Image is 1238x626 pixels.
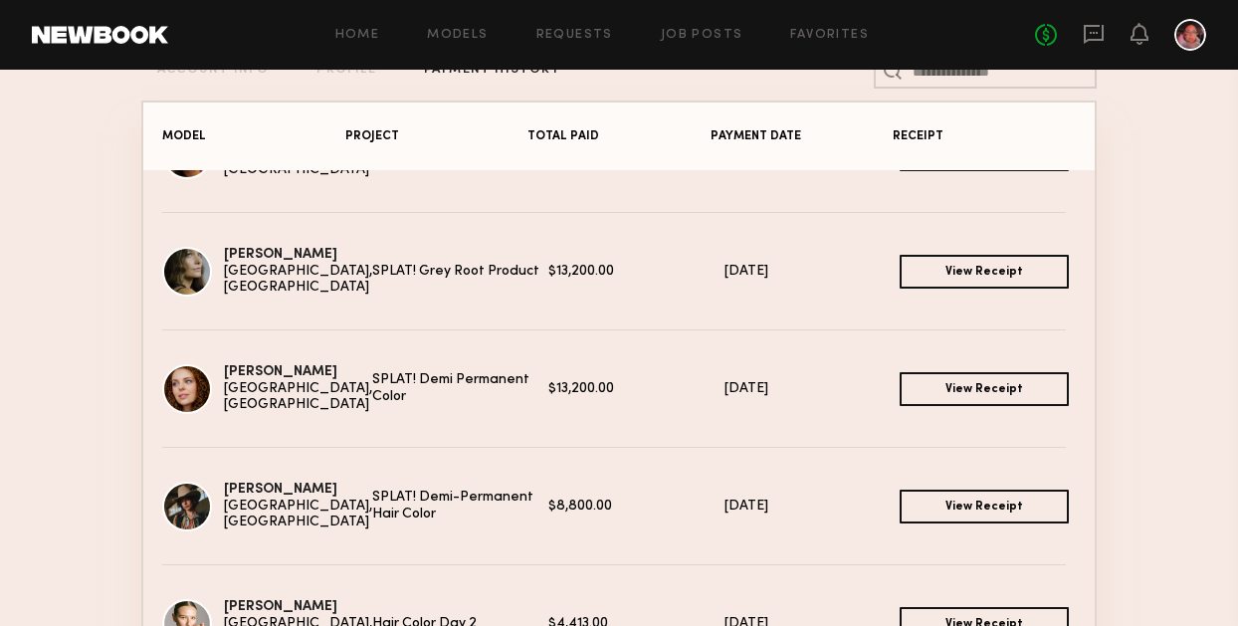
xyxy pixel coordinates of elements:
div: [DATE] [724,381,901,398]
div: PAYMENT DATE [711,130,894,143]
div: $13,200.00 [548,381,724,398]
img: McKenna M. [162,482,212,531]
img: Bianca C. [162,364,212,414]
a: View Receipt [900,372,1068,406]
div: $8,800.00 [548,499,724,516]
a: [PERSON_NAME] [224,365,337,378]
div: PROFILE [316,64,375,77]
div: [DATE] [724,499,901,516]
div: SPLAT! Demi-Permanent Hair Color [372,490,548,523]
div: SPLAT! Demi Permanent Color [372,372,548,406]
a: Requests [536,29,613,42]
a: View Receipt [900,490,1068,523]
div: SPLAT! Grey Root Product [372,264,548,281]
a: Models [427,29,488,42]
a: View Receipt [900,255,1068,289]
div: [GEOGRAPHIC_DATA], [GEOGRAPHIC_DATA] [224,499,372,532]
a: [PERSON_NAME] [224,248,337,261]
a: Home [335,29,380,42]
a: [PERSON_NAME] [224,483,337,496]
div: [GEOGRAPHIC_DATA], [GEOGRAPHIC_DATA] [224,264,372,298]
div: PROJECT [345,130,528,143]
div: TOTAL PAID [527,130,711,143]
a: Favorites [790,29,869,42]
div: MODEL [162,130,345,143]
div: [DATE] [724,264,901,281]
div: RECEIPT [893,130,1076,143]
div: ACCOUNT INFO [157,64,269,77]
img: Tatiane S. [162,247,212,297]
a: [PERSON_NAME] [224,600,337,613]
div: $13,200.00 [548,264,724,281]
a: Job Posts [661,29,743,42]
div: [GEOGRAPHIC_DATA], [GEOGRAPHIC_DATA] [224,381,372,415]
div: PAYMENT HISTORY [424,64,560,77]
